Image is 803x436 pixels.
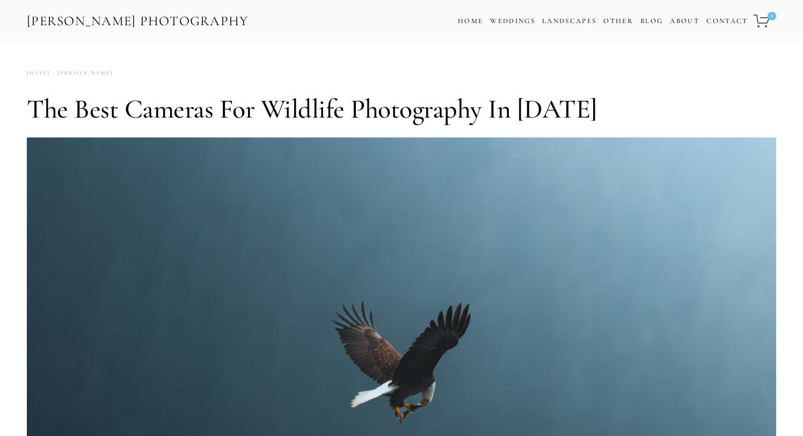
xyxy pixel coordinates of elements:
[640,13,663,29] a: Blog
[27,93,776,125] h1: The Best Cameras for Wildlife Photography in [DATE]
[542,17,596,25] a: Landscapes
[458,13,483,29] a: Home
[26,9,250,33] a: [PERSON_NAME] Photography
[27,66,50,81] time: [DATE]
[768,12,776,20] span: 0
[490,17,535,25] a: Weddings
[706,13,748,29] a: Contact
[752,8,777,34] a: 0 items in cart
[50,66,113,81] a: [PERSON_NAME]
[603,17,633,25] a: Other
[670,13,699,29] a: About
